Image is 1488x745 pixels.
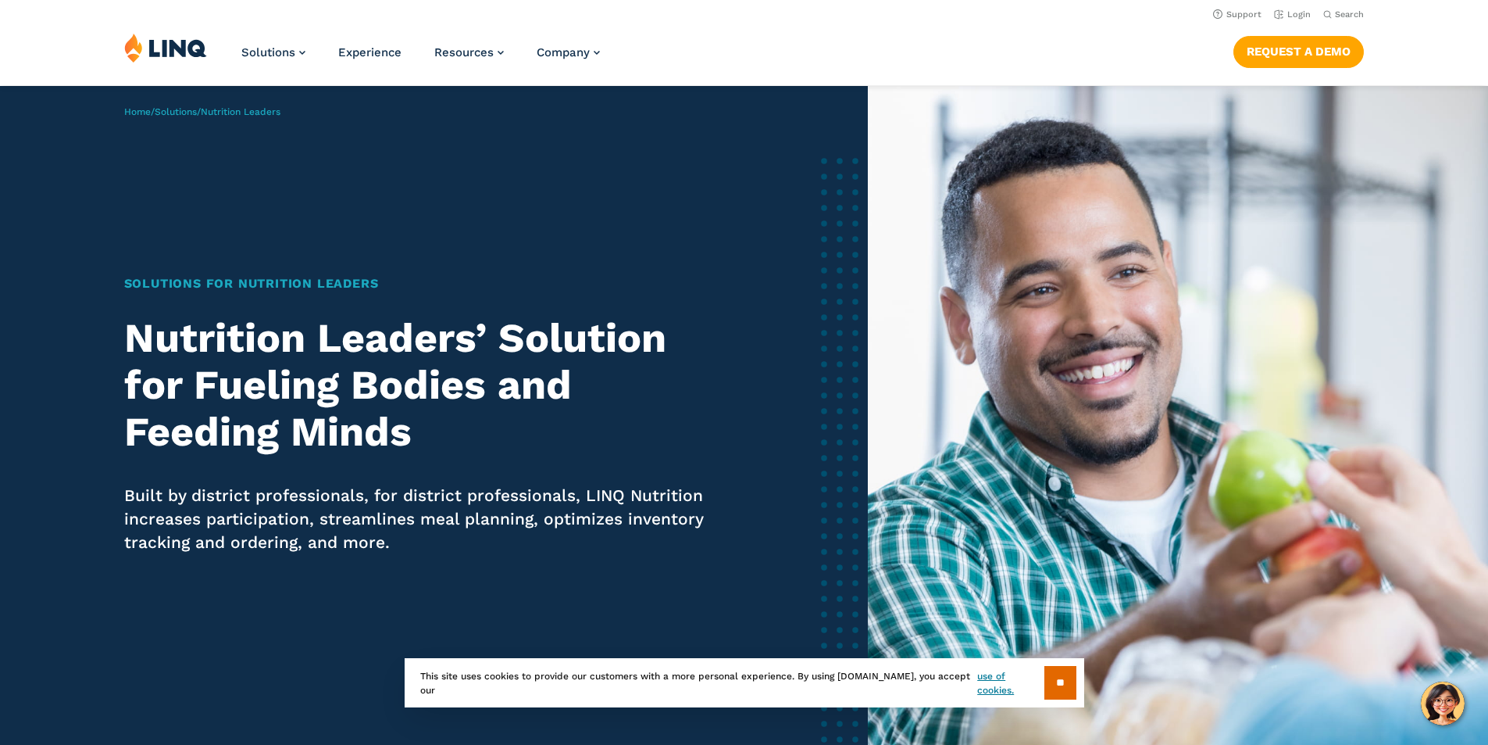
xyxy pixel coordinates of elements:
a: Solutions [155,106,197,117]
span: Solutions [241,45,295,59]
p: Built by district professionals, for district professionals, LINQ Nutrition increases participati... [124,484,711,554]
nav: Button Navigation [1233,33,1364,67]
a: Request a Demo [1233,36,1364,67]
span: Company [537,45,590,59]
span: / / [124,106,280,117]
a: Solutions [241,45,305,59]
img: LINQ | K‑12 Software [124,33,207,63]
button: Open Search Bar [1323,9,1364,20]
button: Hello, have a question? Let’s chat. [1421,682,1465,725]
a: use of cookies. [977,669,1044,697]
a: Login [1274,9,1311,20]
h1: Solutions for Nutrition Leaders [124,274,711,293]
span: Resources [434,45,494,59]
span: Nutrition Leaders [201,106,280,117]
a: Support [1213,9,1261,20]
span: Search [1335,9,1364,20]
a: Experience [338,45,401,59]
h2: Nutrition Leaders’ Solution for Fueling Bodies and Feeding Minds [124,315,711,455]
nav: Primary Navigation [241,33,600,84]
div: This site uses cookies to provide our customers with a more personal experience. By using [DOMAIN... [405,658,1084,707]
a: Home [124,106,151,117]
a: Company [537,45,600,59]
a: Resources [434,45,504,59]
